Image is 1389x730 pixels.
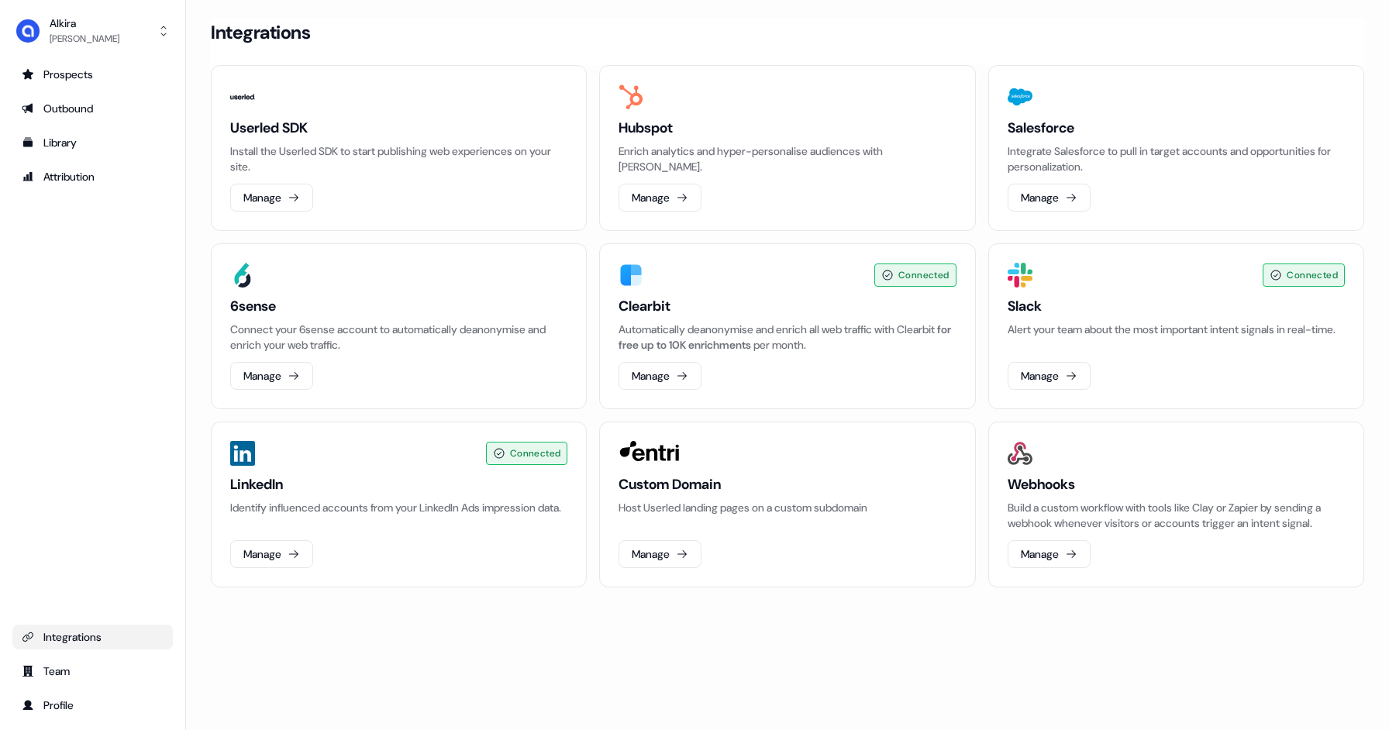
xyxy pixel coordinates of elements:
div: Outbound [22,101,164,116]
h3: Webhooks [1008,475,1345,494]
div: Prospects [22,67,164,82]
button: Manage [230,362,313,390]
a: Go to attribution [12,164,173,189]
p: Build a custom workflow with tools like Clay or Zapier by sending a webhook whenever visitors or ... [1008,500,1345,531]
span: Connected [510,446,561,461]
button: Manage [1008,184,1091,212]
h3: Clearbit [619,297,956,315]
div: Team [22,663,164,679]
button: Manage [1008,540,1091,568]
p: Install the Userled SDK to start publishing web experiences on your site. [230,143,567,174]
a: Go to profile [12,693,173,718]
h3: Userled SDK [230,119,567,137]
h3: Custom Domain [619,475,956,494]
button: Alkira[PERSON_NAME] [12,12,173,50]
h3: LinkedIn [230,475,567,494]
div: Alkira [50,15,119,31]
p: Connect your 6sense account to automatically deanonymise and enrich your web traffic. [230,322,567,353]
h3: Salesforce [1008,119,1345,137]
div: Profile [22,697,164,713]
p: Enrich analytics and hyper-personalise audiences with [PERSON_NAME]. [619,143,956,174]
a: Go to templates [12,130,173,155]
a: Go to outbound experience [12,96,173,121]
div: Attribution [22,169,164,184]
span: Connected [1287,267,1338,283]
h3: Integrations [211,21,310,44]
div: Integrations [22,629,164,645]
div: Library [22,135,164,150]
p: Alert your team about the most important intent signals in real-time. [1008,322,1345,337]
h3: Hubspot [619,119,956,137]
button: Manage [619,540,701,568]
p: Host Userled landing pages on a custom subdomain [619,500,956,515]
div: [PERSON_NAME] [50,31,119,46]
a: Go to team [12,659,173,684]
button: Manage [619,184,701,212]
div: Automatically deanonymise and enrich all web traffic with Clearbit per month. [619,322,956,353]
button: Manage [230,540,313,568]
p: Identify influenced accounts from your LinkedIn Ads impression data. [230,500,567,515]
button: Manage [1008,362,1091,390]
h3: 6sense [230,297,567,315]
button: Manage [230,184,313,212]
h3: Slack [1008,297,1345,315]
p: Integrate Salesforce to pull in target accounts and opportunities for personalization. [1008,143,1345,174]
span: Connected [898,267,950,283]
a: Go to integrations [12,625,173,649]
a: Go to prospects [12,62,173,87]
button: Manage [619,362,701,390]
